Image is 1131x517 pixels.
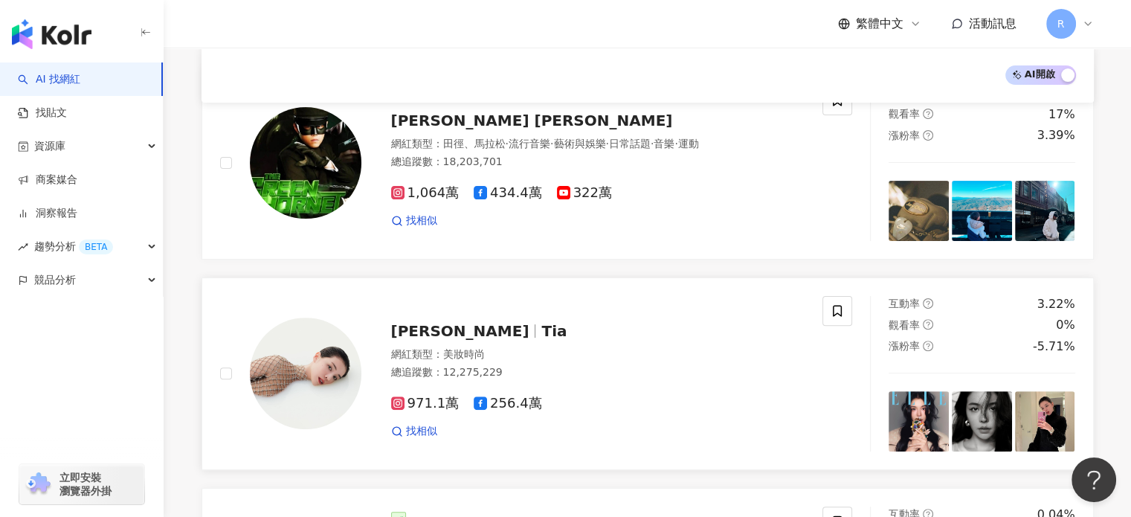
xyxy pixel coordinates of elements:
[18,72,80,87] a: searchAI 找網紅
[557,185,612,201] span: 322萬
[391,365,805,380] div: 總追蹤數 ： 12,275,229
[250,318,361,429] img: KOL Avatar
[889,298,920,309] span: 互動率
[923,130,933,141] span: question-circle
[59,471,112,498] span: 立即安裝 瀏覽器外掛
[952,181,1012,241] img: post-image
[856,16,903,32] span: 繁體中文
[1072,457,1116,502] iframe: Help Scout Beacon - Open
[12,19,91,49] img: logo
[18,206,77,221] a: 洞察報告
[923,109,933,119] span: question-circle
[674,138,677,150] span: ·
[391,137,805,152] div: 網紅類型 ：
[654,138,674,150] span: 音樂
[443,348,485,360] span: 美妝時尚
[609,138,651,150] span: 日常話題
[474,185,542,201] span: 434.4萬
[969,16,1016,30] span: 活動訊息
[1056,317,1074,333] div: 0%
[1037,296,1075,312] div: 3.22%
[391,322,529,340] span: [PERSON_NAME]
[923,298,933,309] span: question-circle
[1057,16,1065,32] span: R
[18,173,77,187] a: 商案媒合
[952,391,1012,452] img: post-image
[550,138,553,150] span: ·
[923,319,933,330] span: question-circle
[406,424,437,439] span: 找相似
[18,106,67,121] a: 找貼文
[605,138,608,150] span: ·
[889,181,949,241] img: post-image
[553,138,605,150] span: 藝術與娛樂
[391,424,437,439] a: 找相似
[889,340,920,352] span: 漲粉率
[24,472,53,496] img: chrome extension
[506,138,509,150] span: ·
[406,213,437,228] span: 找相似
[889,108,920,120] span: 觀看率
[202,67,1094,260] a: KOL Avatar[PERSON_NAME] [PERSON_NAME]網紅類型：田徑、馬拉松·流行音樂·藝術與娛樂·日常話題·音樂·運動總追蹤數：18,203,7011,064萬434.4萬...
[391,213,437,228] a: 找相似
[391,396,460,411] span: 971.1萬
[1037,127,1075,144] div: 3.39%
[1048,106,1075,123] div: 17%
[889,319,920,331] span: 觀看率
[202,277,1094,470] a: KOL Avatar[PERSON_NAME]Tia網紅類型：美妝時尚總追蹤數：12,275,229971.1萬256.4萬找相似互動率question-circle3.22%觀看率questi...
[923,341,933,351] span: question-circle
[391,347,805,362] div: 網紅類型 ：
[541,322,567,340] span: Tia
[889,129,920,141] span: 漲粉率
[34,263,76,297] span: 競品分析
[391,155,805,170] div: 總追蹤數 ： 18,203,701
[474,396,542,411] span: 256.4萬
[18,242,28,252] span: rise
[889,391,949,452] img: post-image
[19,464,144,504] a: chrome extension立即安裝 瀏覽器外掛
[651,138,654,150] span: ·
[79,240,113,254] div: BETA
[509,138,550,150] span: 流行音樂
[443,138,506,150] span: 田徑、馬拉松
[391,112,673,129] span: [PERSON_NAME] [PERSON_NAME]
[1015,391,1075,452] img: post-image
[250,107,361,219] img: KOL Avatar
[34,230,113,263] span: 趨勢分析
[34,129,65,163] span: 資源庫
[1015,181,1075,241] img: post-image
[1033,338,1075,355] div: -5.71%
[678,138,699,150] span: 運動
[391,185,460,201] span: 1,064萬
